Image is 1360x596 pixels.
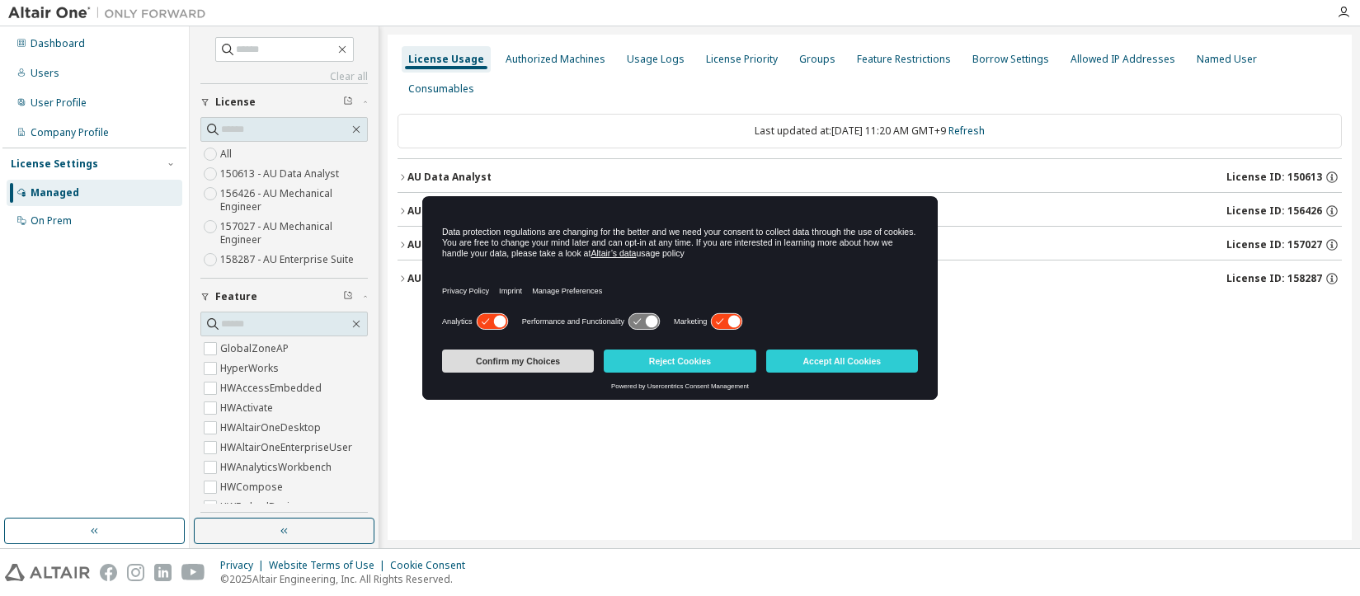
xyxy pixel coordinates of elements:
label: HWAnalyticsWorkbench [220,458,335,477]
label: GlobalZoneAP [220,339,292,359]
div: Users [31,67,59,80]
div: AU Mechanical Engineer [407,238,534,251]
label: All [220,144,235,164]
button: AU Data AnalystLicense ID: 150613 [398,159,1342,195]
p: © 2025 Altair Engineering, Inc. All Rights Reserved. [220,572,475,586]
button: AU Mechanical EngineerLicense ID: 156426 [398,193,1342,229]
div: Privacy [220,559,269,572]
div: Usage Logs [627,53,685,66]
div: On Prem [31,214,72,228]
span: Clear filter [343,290,353,303]
span: License ID: 150613 [1226,171,1322,184]
img: altair_logo.svg [5,564,90,581]
label: HWEmbedBasic [220,497,298,517]
div: Groups [799,53,835,66]
label: HyperWorks [220,359,282,378]
a: Refresh [948,124,985,138]
div: Dashboard [31,37,85,50]
span: License ID: 158287 [1226,272,1322,285]
div: Allowed IP Addresses [1071,53,1175,66]
span: Clear filter [343,96,353,109]
div: Borrow Settings [972,53,1049,66]
div: License Priority [706,53,778,66]
div: AU Data Analyst [407,171,492,184]
div: Managed [31,186,79,199]
label: 156426 - AU Mechanical Engineer [220,184,368,217]
img: youtube.svg [181,564,205,581]
button: AU Mechanical EngineerLicense ID: 157027 [398,227,1342,263]
button: Only my usage [200,513,368,549]
div: Authorized Machines [506,53,605,66]
button: AU Enterprise SuiteLicense ID: 158287 [398,260,1342,297]
label: HWActivate [220,398,276,418]
div: Last updated at: [DATE] 11:20 AM GMT+9 [398,114,1342,148]
div: Named User [1197,53,1257,66]
span: License ID: 156426 [1226,204,1322,218]
div: AU Enterprise Suite [407,272,510,285]
div: License Usage [408,53,484,66]
label: HWAccessEmbedded [220,378,325,398]
img: Altair One [8,5,214,21]
div: AU Mechanical Engineer [407,204,534,218]
img: instagram.svg [127,564,144,581]
div: Consumables [408,82,474,96]
label: HWAltairOneDesktop [220,418,324,438]
span: License [215,96,256,109]
span: License ID: 157027 [1226,238,1322,251]
img: linkedin.svg [154,564,172,581]
div: Cookie Consent [390,559,475,572]
div: Feature Restrictions [857,53,951,66]
span: Feature [215,290,257,303]
label: HWAltairOneEnterpriseUser [220,438,355,458]
label: 157027 - AU Mechanical Engineer [220,217,368,250]
a: Clear all [200,70,368,83]
button: License [200,84,368,120]
div: Website Terms of Use [269,559,390,572]
div: License Settings [11,157,98,171]
label: HWCompose [220,477,286,497]
button: Feature [200,279,368,315]
label: 158287 - AU Enterprise Suite [220,250,357,270]
img: facebook.svg [100,564,117,581]
div: Company Profile [31,126,109,139]
div: User Profile [31,96,87,110]
label: 150613 - AU Data Analyst [220,164,342,184]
